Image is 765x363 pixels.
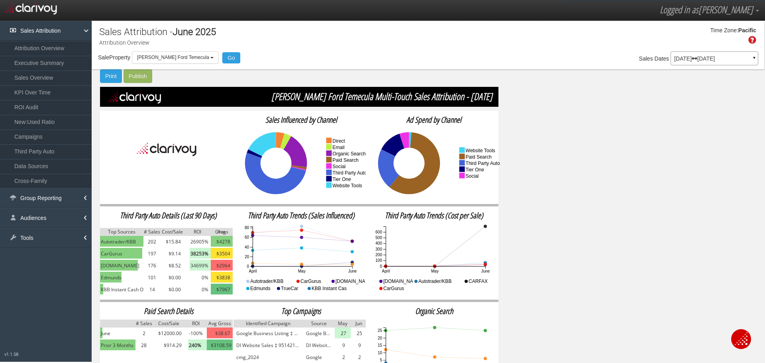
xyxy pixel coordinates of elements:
[216,262,230,270] span: $2964
[143,248,161,260] td: 197
[101,262,139,270] span: [DOMAIN_NAME]
[469,279,488,284] text: CARFAX
[143,236,161,248] td: 202
[660,3,698,16] span: Logged in as
[137,139,196,161] img: Clarivoy_black_text.png
[216,250,230,258] span: $3504
[333,138,345,144] text: direct
[245,245,249,249] text: 40
[190,260,216,271] img: light-green.png
[143,284,161,296] td: 14
[211,260,233,271] img: pink.png
[100,248,142,259] img: green.png
[135,320,153,328] img: grey.png
[465,167,484,173] text: tier one
[132,51,219,64] button: [PERSON_NAME] Ford Temecula
[245,235,249,239] text: 60
[312,286,347,291] text: KBB Instant Cas
[100,284,103,294] img: green.png
[383,286,404,291] text: CarGurus
[382,269,390,273] text: April
[100,69,122,83] button: Print
[161,236,184,248] td: $15.84
[375,241,382,245] text: 400
[249,269,257,273] text: April
[143,272,161,284] td: 101
[124,69,152,83] button: Publish
[100,87,498,107] img: black.png
[216,238,230,246] span: $4278
[100,339,135,350] img: green.png
[100,272,143,284] td: Edmunds
[674,56,755,61] p: [DATE] [DATE]
[137,55,209,60] span: [PERSON_NAME] Ford Temecula
[250,286,271,291] text: Edmunds
[222,52,240,63] button: Go
[358,353,361,361] span: 2
[233,328,303,339] td: Google Business Listing ‡ 9517089148
[215,330,230,337] span: $38.67
[431,269,439,273] text: May
[99,27,216,37] h1: Sales Attribution -
[161,248,184,260] td: $9.14
[639,55,653,62] span: Sales
[303,339,335,351] td: DI Website Sales
[378,343,382,347] text: 15
[333,157,359,163] text: paid search
[184,228,210,236] img: grey.png
[101,274,122,282] span: Edmunds
[655,55,669,62] span: Dates
[189,330,203,337] span: -100%
[190,250,208,258] span: 38253%
[143,260,161,272] td: 176
[654,0,765,20] a: Logged in as[PERSON_NAME]
[161,284,184,296] td: $0.00
[4,1,57,15] img: clarivoy logo
[357,330,362,337] span: 25
[481,269,490,273] text: June
[368,116,500,124] h2: Ad Spend by Channel
[101,238,136,246] span: Autotrader/KBB
[378,328,382,333] text: 25
[161,272,184,284] td: $0.00
[100,236,143,248] td: Autotrader/KBB
[335,320,351,328] img: grey.png
[303,320,335,328] img: grey.png
[342,353,345,361] span: 2
[211,341,231,349] span: $3108.59
[300,279,321,284] text: CarGurus
[100,260,138,271] img: green.png
[751,53,758,66] a: ▼
[153,320,185,328] img: grey.png
[342,341,345,349] span: 9
[100,248,143,260] td: CarGurus
[378,336,382,340] text: 20
[190,262,208,270] span: 34699%
[333,177,351,182] text: tier one
[161,228,184,236] img: grey.png
[247,264,249,269] text: 0
[341,330,346,337] span: 27
[216,274,230,282] span: $3838
[333,151,366,157] text: organic search
[233,320,303,328] img: grey.png
[235,116,367,124] h2: Sales Influenced by Channel
[335,328,351,338] img: light-green.png
[465,148,495,153] text: website tools
[101,286,151,294] span: KBB Instant Cash Offer
[375,235,382,240] text: 500
[375,247,382,251] text: 300
[135,339,153,351] td: 28
[298,269,306,273] text: May
[102,211,235,220] h2: Third Party Auto Details (Last 90 Days)
[211,284,233,294] img: dark-green.png
[100,328,102,338] img: green.png
[161,260,184,272] td: $8.52
[202,274,208,282] span: 0%
[333,145,345,150] text: email
[375,253,382,257] text: 200
[188,339,210,350] img: light-green.png
[216,286,230,294] span: $7967
[415,306,453,316] span: organic search
[100,284,143,296] td: KBB Instant Cash Offer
